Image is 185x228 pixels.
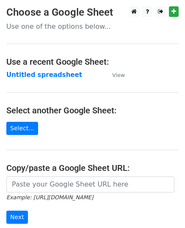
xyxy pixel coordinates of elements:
h4: Use a recent Google Sheet: [6,57,179,67]
h4: Select another Google Sheet: [6,105,179,115]
input: Paste your Google Sheet URL here [6,176,174,192]
a: View [104,71,125,79]
input: Next [6,211,28,224]
a: Select... [6,122,38,135]
small: View [112,72,125,78]
small: Example: [URL][DOMAIN_NAME] [6,194,93,201]
a: Untitled spreadsheet [6,71,82,79]
h4: Copy/paste a Google Sheet URL: [6,163,179,173]
h3: Choose a Google Sheet [6,6,179,19]
p: Use one of the options below... [6,22,179,31]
